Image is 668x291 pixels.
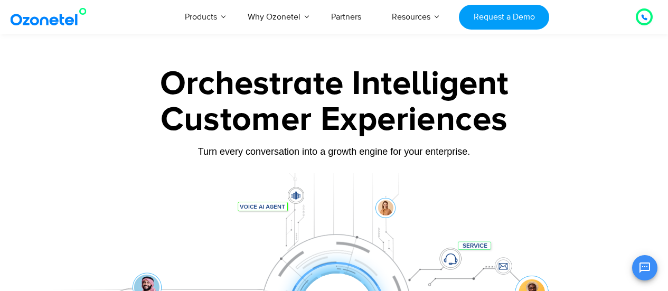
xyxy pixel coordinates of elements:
a: Request a Demo [459,5,549,30]
button: Open chat [632,255,657,280]
div: Orchestrate Intelligent [41,67,627,101]
div: Turn every conversation into a growth engine for your enterprise. [41,146,627,157]
div: Customer Experiences [41,95,627,145]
